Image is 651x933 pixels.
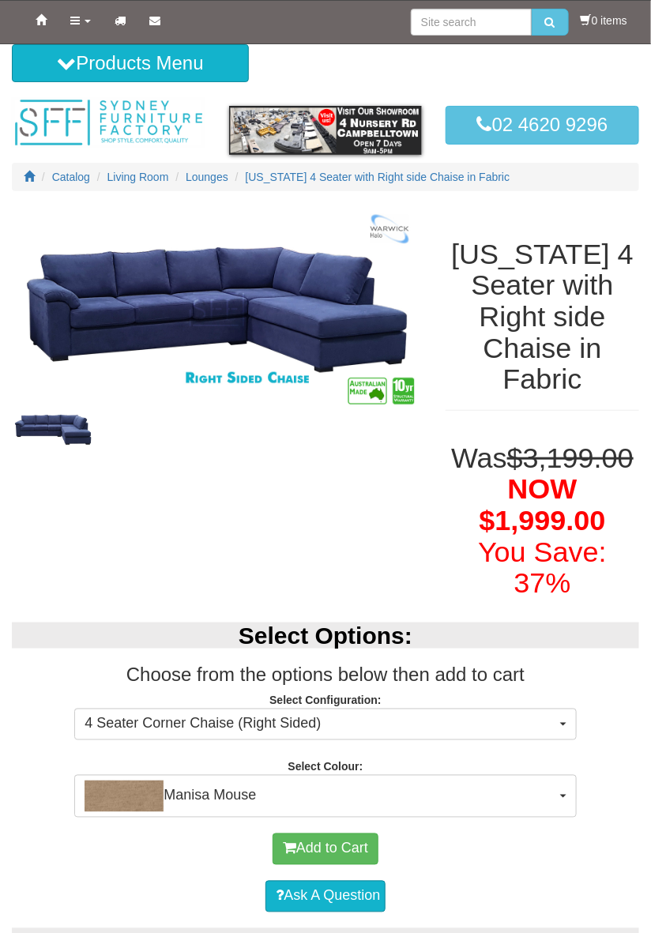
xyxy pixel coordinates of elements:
img: Sydney Furniture Factory [12,98,205,148]
b: Select Options: [239,623,412,649]
h3: Choose from the options below then add to cart [12,664,639,685]
span: NOW $1,999.00 [480,472,606,536]
h1: Was [446,442,639,599]
li: 0 items [581,13,627,28]
button: Products Menu [12,44,249,82]
a: Catalog [52,171,90,183]
h1: [US_STATE] 4 Seater with Right side Chaise in Fabric [446,239,639,395]
button: Manisa MouseManisa Mouse [74,775,576,818]
button: Add to Cart [273,833,378,865]
span: Manisa Mouse [85,781,555,812]
a: 02 4620 9296 [446,106,639,144]
img: Manisa Mouse [85,781,164,812]
a: Lounges [186,171,228,183]
span: 4 Seater Corner Chaise (Right Sided) [85,714,555,735]
img: showroom.gif [229,106,423,155]
strong: Select Configuration: [269,694,382,707]
font: You Save: 37% [478,536,607,600]
a: Ask A Question [265,881,385,912]
input: Site search [411,9,532,36]
button: 4 Seater Corner Chaise (Right Sided) [74,709,576,740]
del: $3,199.00 [507,442,634,474]
a: [US_STATE] 4 Seater with Right side Chaise in Fabric [246,171,510,183]
strong: Select Colour: [288,761,363,773]
a: Living Room [107,171,169,183]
